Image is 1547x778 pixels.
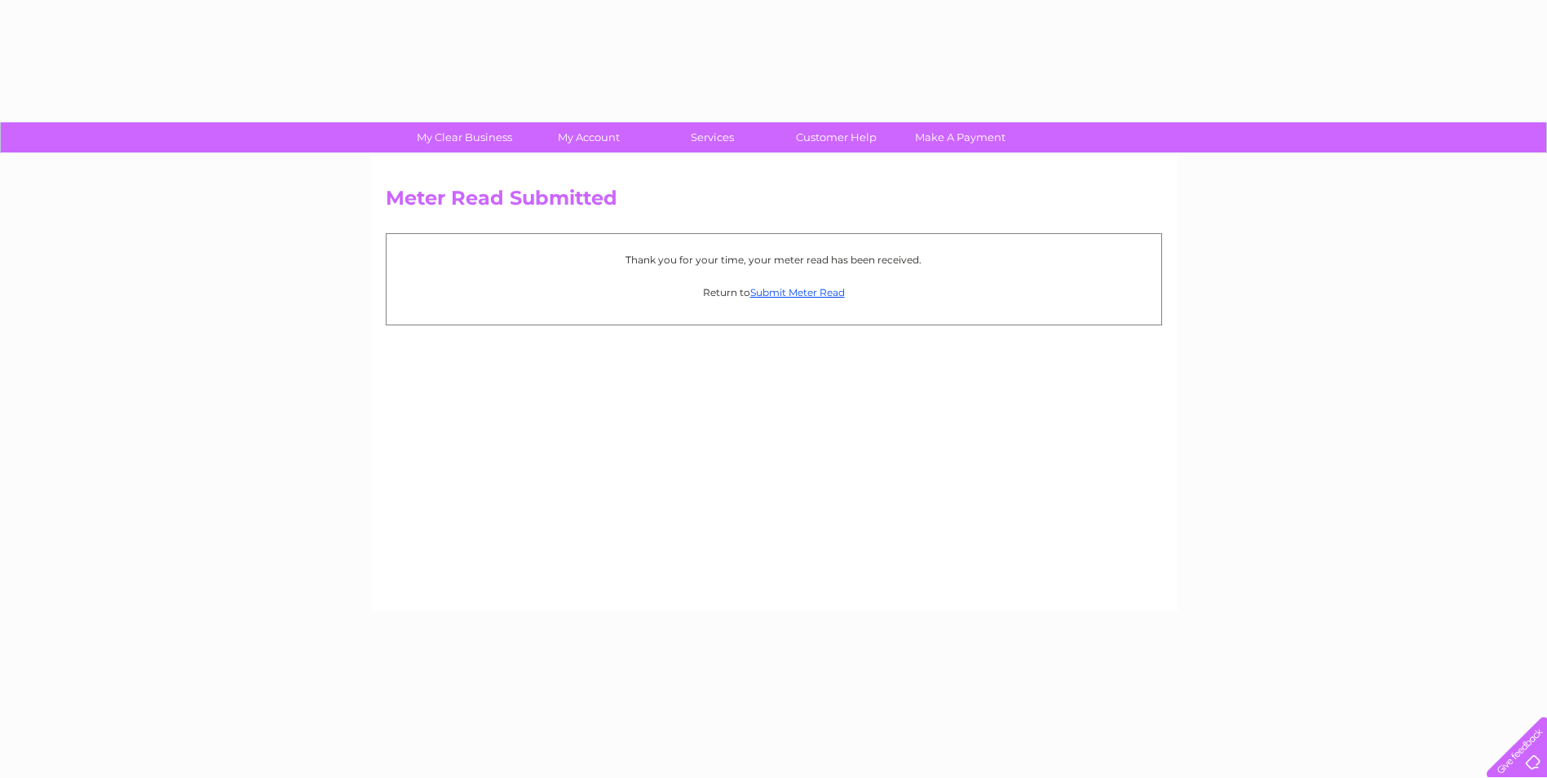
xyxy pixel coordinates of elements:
[893,122,1028,153] a: Make A Payment
[769,122,904,153] a: Customer Help
[386,187,1162,218] h2: Meter Read Submitted
[750,286,845,298] a: Submit Meter Read
[397,122,532,153] a: My Clear Business
[395,252,1153,267] p: Thank you for your time, your meter read has been received.
[395,285,1153,300] p: Return to
[521,122,656,153] a: My Account
[645,122,780,153] a: Services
